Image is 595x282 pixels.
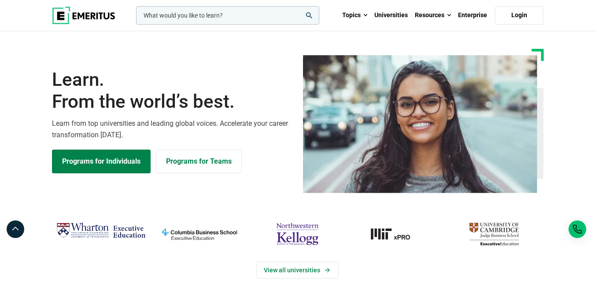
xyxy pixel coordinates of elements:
img: columbia-business-school [155,220,244,249]
span: From the world’s best. [52,91,292,113]
img: Learn from the world's best [303,55,537,193]
a: Explore for Business [156,150,242,173]
a: Login [495,6,543,25]
a: View Universities [256,262,339,278]
img: MIT xPRO [351,220,440,249]
p: Learn from top universities and leading global voices. Accelerate your career transformation [DATE]. [52,118,292,140]
input: woocommerce-product-search-field-0 [136,6,319,25]
img: Wharton Executive Education [56,220,146,242]
img: northwestern-kellogg [253,220,342,249]
a: Explore Programs [52,150,151,173]
img: cambridge-judge-business-school [449,220,539,249]
a: MIT-xPRO [351,220,440,249]
h1: Learn. [52,69,292,113]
